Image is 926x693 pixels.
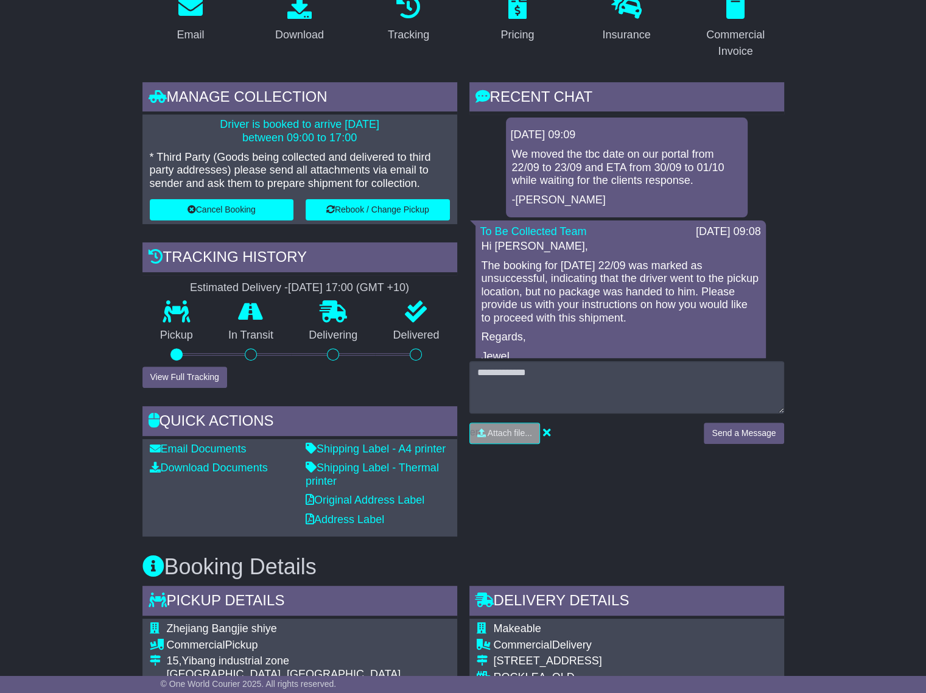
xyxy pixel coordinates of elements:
button: View Full Tracking [142,367,227,388]
div: Download [275,27,324,43]
div: Estimated Delivery - [142,281,457,295]
button: Rebook / Change Pickup [306,199,450,220]
p: -[PERSON_NAME] [512,194,742,207]
p: In Transit [211,329,291,342]
div: Delivery [494,639,770,652]
div: Tracking history [142,242,457,275]
p: Driver is booked to arrive [DATE] between 09:00 to 17:00 [150,118,450,144]
div: Manage collection [142,82,457,115]
div: [STREET_ADDRESS] [494,655,770,668]
span: Makeable [494,622,541,635]
p: Pickup [142,329,211,342]
a: Download Documents [150,462,268,474]
div: Pricing [500,27,534,43]
p: Delivered [375,329,457,342]
p: We moved the tbc date on our portal from 22/09 to 23/09 and ETA from 30/09 to 01/10 while waiting... [512,148,742,188]
span: Commercial [494,639,552,651]
p: * Third Party (Goods being collected and delivered to third party addresses) please send all atta... [150,151,450,191]
div: 15,Yibang industrial zone [167,655,450,668]
div: Email [177,27,204,43]
a: Original Address Label [306,494,424,506]
button: Cancel Booking [150,199,294,220]
div: ROCKLEA, QLD [494,671,770,684]
span: © One World Courier 2025. All rights reserved. [161,679,337,689]
a: To Be Collected Team [480,225,587,237]
p: Delivering [291,329,375,342]
p: Regards, [482,331,760,344]
button: Send a Message [704,423,784,444]
a: Address Label [306,513,384,526]
span: Commercial [167,639,225,651]
span: Zhejiang Bangjie shiye [167,622,277,635]
p: The booking for [DATE] 22/09 was marked as unsuccessful, indicating that the driver went to the p... [482,259,760,325]
div: RECENT CHAT [469,82,784,115]
div: Tracking [388,27,429,43]
a: Email Documents [150,443,247,455]
div: [GEOGRAPHIC_DATA], [GEOGRAPHIC_DATA] [167,668,450,681]
p: Jewel [482,350,760,364]
div: [DATE] 17:00 (GMT +10) [288,281,409,295]
p: Hi [PERSON_NAME], [482,240,760,253]
a: Shipping Label - Thermal printer [306,462,439,487]
div: Commercial Invoice [695,27,776,60]
div: [DATE] 09:08 [696,225,761,239]
a: Shipping Label - A4 printer [306,443,446,455]
div: Pickup [167,639,450,652]
h3: Booking Details [142,555,784,579]
div: Quick Actions [142,406,457,439]
div: Pickup Details [142,586,457,619]
div: Insurance [602,27,650,43]
div: Delivery Details [469,586,784,619]
div: [DATE] 09:09 [511,128,743,142]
